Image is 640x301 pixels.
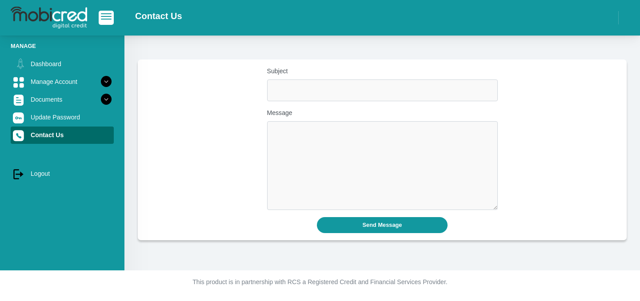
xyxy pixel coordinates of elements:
[11,91,114,108] a: Documents
[11,165,114,182] a: Logout
[317,217,448,233] button: Send Message
[135,11,182,21] h2: Contact Us
[267,108,498,118] label: Message
[11,127,114,143] a: Contact Us
[11,42,114,50] li: Manage
[73,277,567,287] p: This product is in partnership with RCS a Registered Credit and Financial Services Provider.
[11,73,114,90] a: Manage Account
[267,67,498,76] label: Subject
[11,55,114,72] a: Dashboard
[11,109,114,126] a: Update Password
[11,7,87,29] img: logo-mobicred.svg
